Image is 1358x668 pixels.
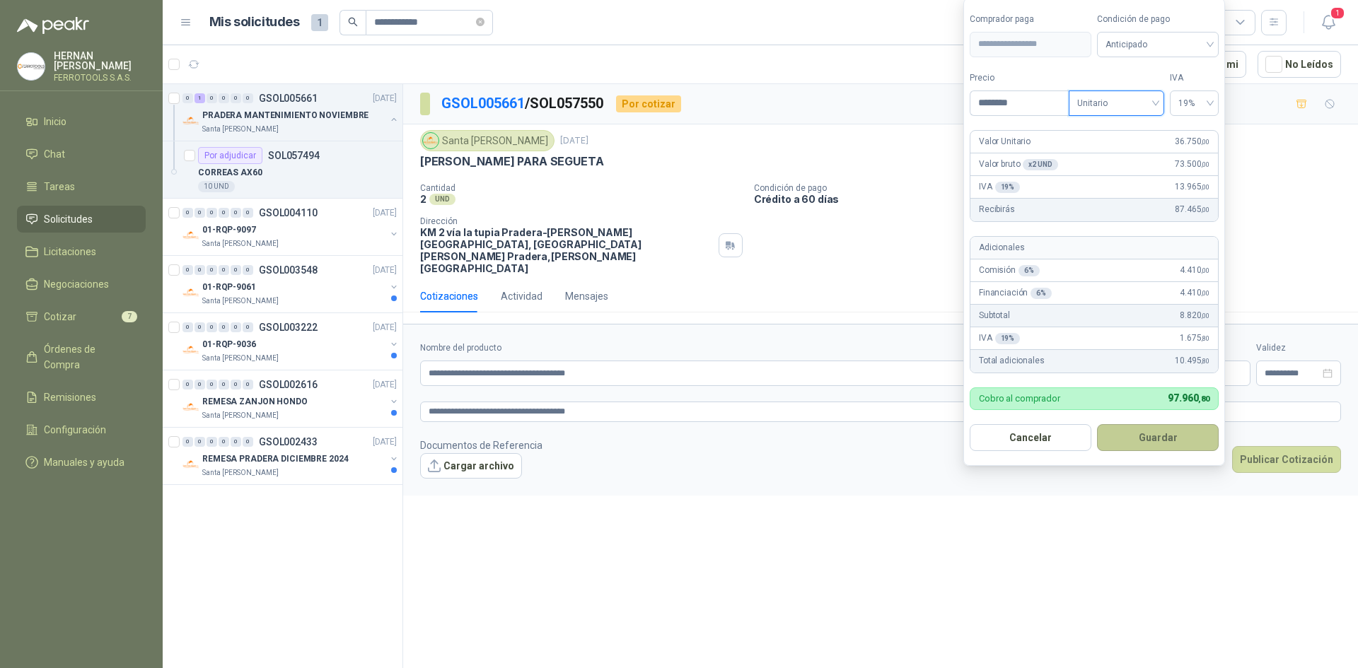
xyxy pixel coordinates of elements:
[259,437,318,447] p: GSOL002433
[182,399,199,416] img: Company Logo
[182,265,193,275] div: 0
[207,93,217,103] div: 0
[1201,289,1209,297] span: ,00
[423,133,439,148] img: Company Logo
[195,93,205,103] div: 1
[163,141,402,199] a: Por adjudicarSOL057494CORREAS AX6010 UND
[202,223,256,237] p: 01-RQP-9097
[44,179,75,194] span: Tareas
[1201,312,1209,320] span: ,00
[311,14,328,31] span: 1
[195,380,205,389] div: 0
[995,182,1021,193] div: 19 %
[44,341,132,373] span: Órdenes de Compra
[259,265,318,275] p: GSOL003548
[979,203,1015,216] p: Recibirás
[441,93,605,115] p: / SOL057550
[1256,341,1341,355] label: Validez
[198,166,262,180] p: CORREAS AX60
[182,376,400,421] a: 0 0 0 0 0 0 GSOL002616[DATE] Company LogoREMESA ZANJON HONDOSanta [PERSON_NAME]
[202,338,256,351] p: 01-RQP-9036
[219,437,229,447] div: 0
[202,410,279,421] p: Santa [PERSON_NAME]
[995,333,1021,344] div: 19 %
[1258,51,1341,78] button: No Leídos
[1201,206,1209,213] span: ,00
[182,284,199,301] img: Company Logo
[1330,6,1345,20] span: 1
[373,321,397,334] p: [DATE]
[17,173,146,200] a: Tareas
[1201,160,1209,168] span: ,00
[198,147,262,164] div: Por adjudicar
[1175,135,1209,148] span: 36.750
[44,244,96,259] span: Licitaciones
[1232,446,1341,473] button: Publicar Cotización
[1175,158,1209,171] span: 73.500
[979,264,1040,277] p: Comisión
[202,109,368,122] p: PRADERA MANTENIMIENTO NOVIEMBRE
[219,93,229,103] div: 0
[198,181,235,192] div: 10 UND
[373,264,397,277] p: [DATE]
[420,130,555,151] div: Santa [PERSON_NAME]
[420,183,743,193] p: Cantidad
[268,151,320,160] p: SOL057494
[182,433,400,479] a: 0 0 0 0 0 0 GSOL002433[DATE] Company LogoREMESA PRADERA DICIEMBRE 2024Santa [PERSON_NAME]
[243,322,253,332] div: 0
[202,124,279,135] p: Santa [PERSON_NAME]
[44,211,93,227] span: Solicitudes
[754,183,1352,193] p: Condición de pago
[182,322,193,332] div: 0
[44,276,109,292] span: Negociaciones
[195,437,205,447] div: 0
[1097,424,1219,451] button: Guardar
[209,12,300,33] h1: Mis solicitudes
[231,322,241,332] div: 0
[373,206,397,220] p: [DATE]
[243,265,253,275] div: 0
[476,18,484,26] span: close-circle
[182,204,400,250] a: 0 0 0 0 0 0 GSOL004110[DATE] Company Logo01-RQP-9097Santa [PERSON_NAME]
[243,437,253,447] div: 0
[44,146,65,162] span: Chat
[420,226,713,274] p: KM 2 vía la tupia Pradera-[PERSON_NAME][GEOGRAPHIC_DATA], [GEOGRAPHIC_DATA][PERSON_NAME] Pradera ...
[182,112,199,129] img: Company Logo
[1180,286,1209,300] span: 4.410
[373,435,397,449] p: [DATE]
[420,288,478,304] div: Cotizaciones
[1201,266,1209,274] span: ,00
[979,309,1010,322] p: Subtotal
[182,262,400,307] a: 0 0 0 0 0 0 GSOL003548[DATE] Company Logo01-RQP-9061Santa [PERSON_NAME]
[243,208,253,218] div: 0
[219,208,229,218] div: 0
[17,206,146,233] a: Solicitudes
[1023,159,1057,170] div: x 2 UND
[17,384,146,411] a: Remisiones
[182,341,199,358] img: Company Logo
[44,422,106,438] span: Configuración
[420,453,522,479] button: Cargar archivo
[44,389,96,405] span: Remisiones
[979,286,1052,300] p: Financiación
[1077,93,1156,114] span: Unitario
[243,380,253,389] div: 0
[1180,309,1209,322] span: 8.820
[202,238,279,250] p: Santa [PERSON_NAME]
[476,16,484,29] span: close-circle
[18,53,45,80] img: Company Logo
[1198,394,1209,404] span: ,80
[202,452,349,466] p: REMESA PRADERA DICIEMBRE 2024
[1180,332,1209,345] span: 1.675
[420,193,426,205] p: 2
[1168,392,1209,404] span: 97.960
[1180,264,1209,277] span: 4.410
[182,227,199,244] img: Company Logo
[420,438,542,453] p: Documentos de Referencia
[182,437,193,447] div: 0
[560,134,588,148] p: [DATE]
[54,74,146,82] p: FERROTOOLS S.A.S.
[17,336,146,378] a: Órdenes de Compra
[1201,183,1209,191] span: ,00
[979,332,1020,345] p: IVA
